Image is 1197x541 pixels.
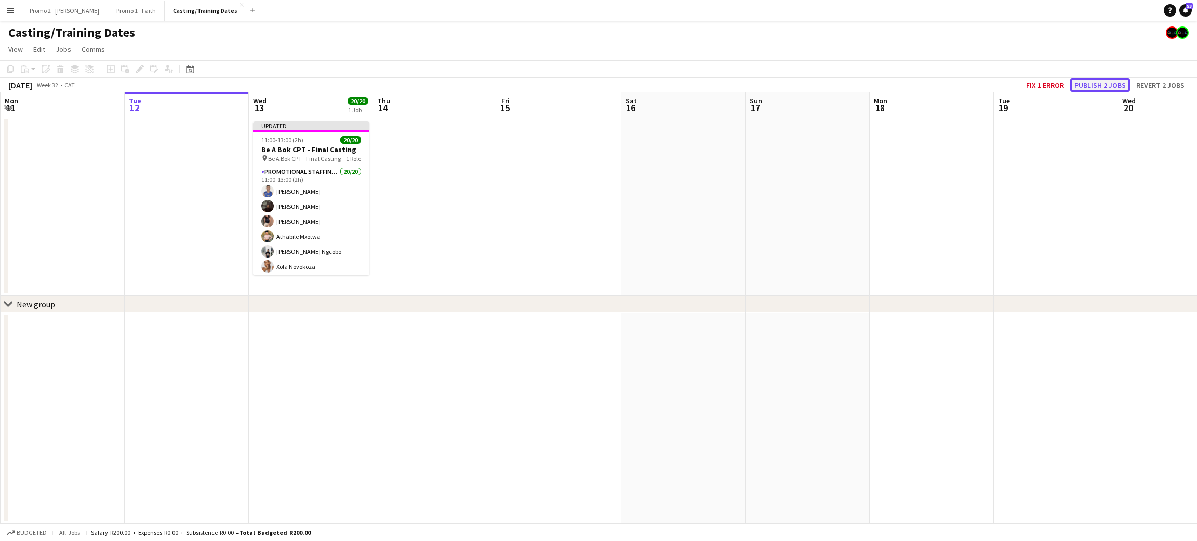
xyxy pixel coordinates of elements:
h3: Be A Bok CPT - Final Casting [253,145,369,154]
a: 53 [1179,4,1192,17]
button: Publish 2 jobs [1070,78,1130,92]
span: 11:00-13:00 (2h) [261,136,303,144]
span: Tue [998,96,1010,105]
span: Mon [5,96,18,105]
div: Salary R200.00 + Expenses R0.00 + Subsistence R0.00 = [91,529,311,536]
span: Thu [377,96,390,105]
span: View [8,45,23,54]
span: 15 [500,102,510,114]
span: 13 [251,102,267,114]
span: 11 [3,102,18,114]
span: Be A Bok CPT - Final Casting [268,155,341,163]
a: View [4,43,27,56]
span: 53 [1186,3,1193,9]
span: Edit [33,45,45,54]
app-job-card: Updated11:00-13:00 (2h)20/20Be A Bok CPT - Final Casting Be A Bok CPT - Final Casting1 RolePromot... [253,121,369,275]
div: New group [17,299,55,309]
div: Updated [253,121,369,130]
span: Comms [82,45,105,54]
a: Comms [77,43,109,56]
span: 16 [624,102,637,114]
span: 20/20 [340,136,361,144]
span: Jobs [56,45,71,54]
button: Fix 1 error [1022,78,1068,92]
span: 18 [872,102,887,114]
app-card-role: Promotional Staffing (Brand Ambassadors)20/2011:00-13:00 (2h)[PERSON_NAME][PERSON_NAME][PERSON_NA... [253,166,369,491]
button: Promo 1 - Faith [108,1,165,21]
div: 1 Job [348,106,368,114]
app-user-avatar: Eddie Malete [1166,26,1178,39]
span: Total Budgeted R200.00 [239,529,311,536]
button: Revert 2 jobs [1132,78,1189,92]
span: Sun [750,96,762,105]
span: Tue [129,96,141,105]
span: All jobs [57,529,82,536]
span: Budgeted [17,529,47,536]
app-user-avatar: Eddie Malete [1176,26,1189,39]
a: Edit [29,43,49,56]
button: Budgeted [5,527,48,538]
span: Mon [874,96,887,105]
div: [DATE] [8,80,32,90]
span: Week 32 [34,81,60,89]
span: 14 [376,102,390,114]
span: 1 Role [346,155,361,163]
span: Fri [501,96,510,105]
div: CAT [64,81,75,89]
span: 17 [748,102,762,114]
h1: Casting/Training Dates [8,25,135,40]
button: Casting/Training Dates [165,1,246,21]
span: 20/20 [348,97,368,105]
span: Sat [626,96,637,105]
a: Jobs [51,43,75,56]
span: Wed [1122,96,1136,105]
span: 12 [127,102,141,114]
button: Promo 2 - [PERSON_NAME] [21,1,108,21]
span: 19 [996,102,1010,114]
span: Wed [253,96,267,105]
span: 20 [1121,102,1136,114]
